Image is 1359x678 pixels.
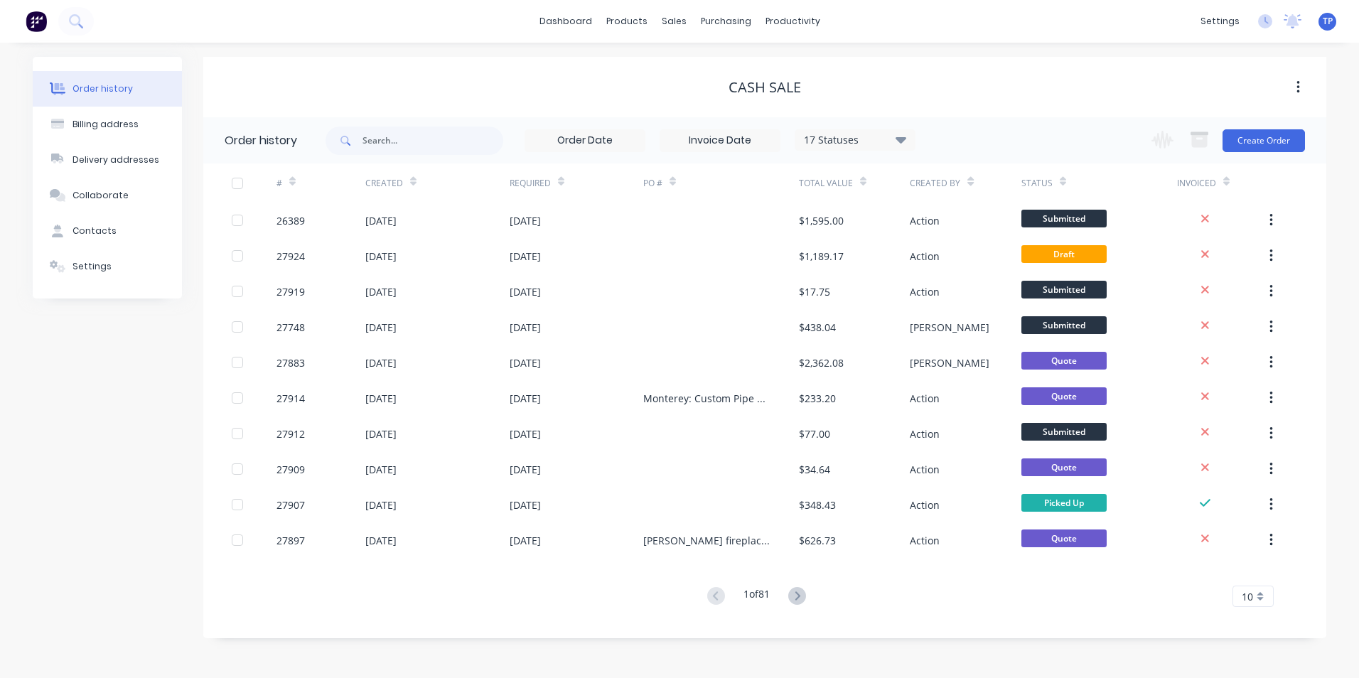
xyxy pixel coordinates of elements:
div: 27909 [276,462,305,477]
button: Contacts [33,213,182,249]
button: Order history [33,71,182,107]
button: Billing address [33,107,182,142]
div: 27912 [276,426,305,441]
span: Submitted [1021,281,1107,298]
div: Billing address [72,118,139,131]
div: Total Value [799,163,910,203]
div: 17 Statuses [795,132,915,148]
div: [DATE] [365,391,397,406]
div: PO # [643,163,799,203]
span: 10 [1242,589,1253,604]
input: Invoice Date [660,130,780,151]
div: Action [910,497,940,512]
div: [DATE] [510,320,541,335]
div: [PERSON_NAME] [910,355,989,370]
div: 27748 [276,320,305,335]
div: [DATE] [365,462,397,477]
div: Action [910,391,940,406]
div: $438.04 [799,320,836,335]
a: dashboard [532,11,599,32]
span: Quote [1021,387,1107,405]
button: Create Order [1223,129,1305,152]
div: [DATE] [510,426,541,441]
div: CASH SALE [729,79,801,96]
div: 27897 [276,533,305,548]
div: 27919 [276,284,305,299]
img: Factory [26,11,47,32]
span: Picked Up [1021,494,1107,512]
div: [DATE] [510,355,541,370]
div: Created By [910,177,960,190]
div: Required [510,177,551,190]
input: Search... [362,127,503,155]
div: Invoiced [1177,163,1266,203]
div: Monterey: Custom Pipe Protection [643,391,770,406]
div: [DATE] [510,497,541,512]
div: productivity [758,11,827,32]
div: Action [910,533,940,548]
div: Action [910,426,940,441]
div: # [276,163,365,203]
span: Quote [1021,529,1107,547]
div: Action [910,284,940,299]
div: [DATE] [365,213,397,228]
div: [DATE] [365,284,397,299]
div: $17.75 [799,284,830,299]
div: [DATE] [510,533,541,548]
div: sales [655,11,694,32]
div: PO # [643,177,662,190]
span: Draft [1021,245,1107,263]
div: Total Value [799,177,853,190]
div: $1,189.17 [799,249,844,264]
div: $626.73 [799,533,836,548]
button: Delivery addresses [33,142,182,178]
div: Invoiced [1177,177,1216,190]
span: TP [1323,15,1333,28]
span: Quote [1021,352,1107,370]
div: [PERSON_NAME] [910,320,989,335]
div: Action [910,462,940,477]
div: $77.00 [799,426,830,441]
div: 27924 [276,249,305,264]
div: [DATE] [365,426,397,441]
div: 27914 [276,391,305,406]
div: Status [1021,163,1177,203]
div: [DATE] [365,249,397,264]
div: Settings [72,260,112,273]
div: [DATE] [365,533,397,548]
div: Order history [225,132,297,149]
div: 27883 [276,355,305,370]
span: Submitted [1021,316,1107,334]
button: Collaborate [33,178,182,213]
div: purchasing [694,11,758,32]
div: Created By [910,163,1021,203]
button: Settings [33,249,182,284]
span: Quote [1021,458,1107,476]
div: [DATE] [365,355,397,370]
div: Created [365,163,510,203]
div: [PERSON_NAME] fireplace cap [643,533,770,548]
div: 1 of 81 [743,586,770,607]
div: Action [910,249,940,264]
div: settings [1193,11,1247,32]
div: $34.64 [799,462,830,477]
div: [DATE] [510,391,541,406]
div: 26389 [276,213,305,228]
div: $2,362.08 [799,355,844,370]
div: Action [910,213,940,228]
div: Status [1021,177,1053,190]
div: $233.20 [799,391,836,406]
span: Submitted [1021,210,1107,227]
div: $1,595.00 [799,213,844,228]
span: Submitted [1021,423,1107,441]
div: Collaborate [72,189,129,202]
div: Required [510,163,643,203]
div: Order history [72,82,133,95]
div: $348.43 [799,497,836,512]
div: Delivery addresses [72,154,159,166]
div: [DATE] [510,462,541,477]
div: # [276,177,282,190]
div: [DATE] [510,213,541,228]
input: Order Date [525,130,645,151]
div: [DATE] [365,320,397,335]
